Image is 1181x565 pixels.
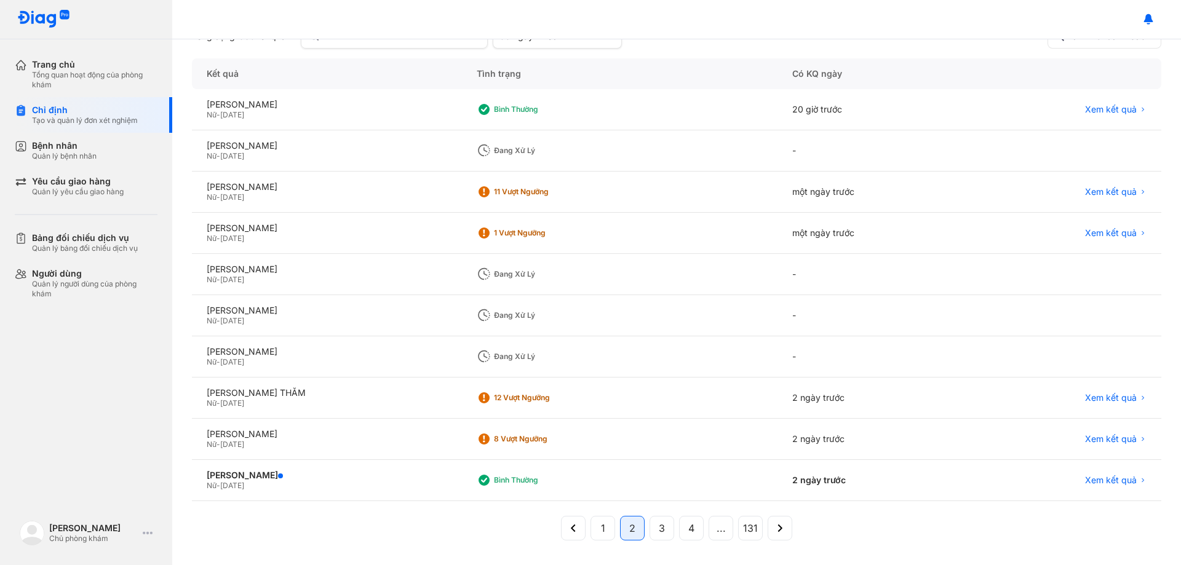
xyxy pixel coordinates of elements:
div: 20 giờ trước [777,89,970,130]
span: - [217,234,220,243]
span: 2 [629,521,635,535]
div: [PERSON_NAME] [207,264,447,275]
div: Yêu cầu giao hàng [32,176,124,187]
span: - [217,440,220,449]
div: 2 ngày trước [777,377,970,419]
div: Kết quả [192,58,462,89]
div: 2 ngày trước [777,419,970,460]
span: Nữ [207,357,217,366]
div: Có KQ ngày [777,58,970,89]
span: 131 [743,521,758,535]
div: - [777,295,970,336]
div: Bệnh nhân [32,140,97,151]
div: Đang xử lý [494,146,592,156]
span: [DATE] [220,275,244,284]
span: Xem kết quả [1085,433,1137,444]
span: 3 [659,521,665,535]
div: Bảng đối chiếu dịch vụ [32,232,138,243]
span: Xem kết quả [1085,104,1137,115]
span: [DATE] [220,192,244,202]
span: Xem kết quả [1085,186,1137,197]
div: 1 Vượt ngưỡng [494,228,592,238]
span: 4 [688,521,694,535]
div: Quản lý bảng đối chiếu dịch vụ [32,243,138,253]
img: logo [20,521,44,545]
div: - [777,130,970,172]
span: Nữ [207,192,217,202]
div: 11 Vượt ngưỡng [494,187,592,197]
div: [PERSON_NAME] THẮM [207,387,447,398]
span: Nữ [207,234,217,243]
div: 8 Vượt ngưỡng [494,434,592,444]
span: [DATE] [220,151,244,160]
div: Tổng quan hoạt động của phòng khám [32,70,157,90]
div: Quản lý người dùng của phòng khám [32,279,157,299]
div: [PERSON_NAME] [207,346,447,357]
div: [PERSON_NAME] [207,223,447,234]
div: [PERSON_NAME] [207,181,447,192]
button: 1 [590,516,615,540]
div: Quản lý yêu cầu giao hàng [32,187,124,197]
span: Nữ [207,398,217,408]
span: - [217,316,220,325]
span: Nữ [207,275,217,284]
span: - [217,192,220,202]
span: [DATE] [220,357,244,366]
span: Nữ [207,481,217,490]
button: ... [709,516,733,540]
span: Xem kết quả [1085,227,1137,239]
button: 4 [679,516,704,540]
div: Chủ phòng khám [49,534,138,543]
span: - [217,110,220,119]
div: một ngày trước [777,172,970,213]
div: [PERSON_NAME] [207,305,447,316]
span: ... [717,521,726,535]
div: - [777,254,970,295]
div: [PERSON_NAME] [207,429,447,440]
span: [DATE] [220,316,244,325]
div: - [777,336,970,377]
span: [DATE] [220,398,244,408]
div: Đang xử lý [494,352,592,362]
div: Bình thường [494,105,592,114]
button: 2 [620,516,645,540]
div: 12 Vượt ngưỡng [494,393,592,403]
span: - [217,357,220,366]
div: Tạo và quản lý đơn xét nghiệm [32,116,138,125]
div: Bình thường [494,475,592,485]
span: Xem kết quả [1085,475,1137,486]
div: Quản lý bệnh nhân [32,151,97,161]
span: [DATE] [220,481,244,490]
div: [PERSON_NAME] [207,99,447,110]
div: [PERSON_NAME] [49,523,138,534]
span: Xem kết quả [1085,392,1137,403]
div: Đang xử lý [494,310,592,320]
span: - [217,151,220,160]
div: một ngày trước [777,213,970,254]
span: - [217,398,220,408]
span: [DATE] [220,440,244,449]
span: - [217,275,220,284]
span: Nữ [207,440,217,449]
div: 2 ngày trước [777,460,970,501]
span: - [217,481,220,490]
span: Nữ [207,110,217,119]
div: Đang xử lý [494,269,592,279]
span: 1 [601,521,605,535]
span: [DATE] [220,110,244,119]
div: Trang chủ [32,59,157,70]
button: 131 [738,516,763,540]
span: Nữ [207,316,217,325]
button: 3 [650,516,674,540]
div: Chỉ định [32,105,138,116]
div: Người dùng [32,268,157,279]
img: logo [17,10,70,29]
div: [PERSON_NAME] [207,470,447,481]
div: [PERSON_NAME] [207,140,447,151]
span: [DATE] [220,234,244,243]
span: Nữ [207,151,217,160]
div: Tình trạng [462,58,777,89]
